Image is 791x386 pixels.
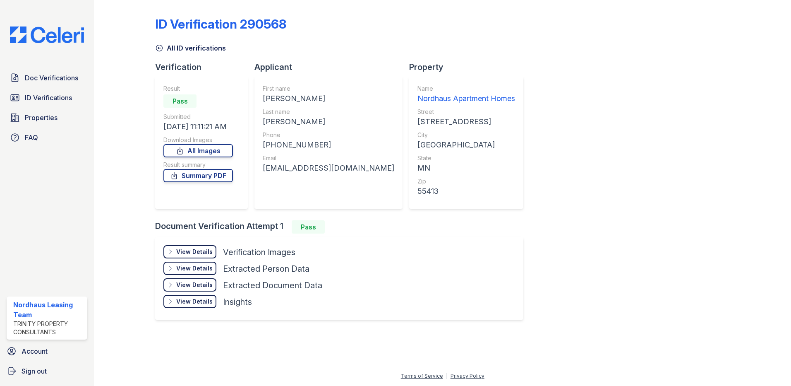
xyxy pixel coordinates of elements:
div: Phone [263,131,394,139]
div: [STREET_ADDRESS] [417,116,515,128]
a: Doc Verifications [7,70,87,86]
div: Zip [417,177,515,186]
div: Result summary [163,161,233,169]
span: Properties [25,113,58,123]
div: State [417,154,515,162]
a: Terms of Service [401,373,443,379]
div: [PERSON_NAME] [263,116,394,128]
div: View Details [176,264,213,273]
div: ID Verification 290568 [155,17,286,31]
div: Insights [223,296,252,308]
div: Verification [155,61,254,73]
div: [GEOGRAPHIC_DATA] [417,139,515,151]
a: Properties [7,109,87,126]
div: [PERSON_NAME] [263,93,394,104]
div: Trinity Property Consultants [13,320,84,336]
div: Extracted Document Data [223,280,322,291]
div: MN [417,162,515,174]
a: Account [3,343,91,359]
span: Account [22,346,48,356]
div: First name [263,84,394,93]
div: Property [409,61,530,73]
div: [EMAIL_ADDRESS][DOMAIN_NAME] [263,162,394,174]
div: Result [163,84,233,93]
div: Name [417,84,515,93]
div: 55413 [417,186,515,197]
div: Verification Images [223,246,295,258]
span: Sign out [22,366,47,376]
div: Nordhaus Apartment Homes [417,93,515,104]
span: FAQ [25,133,38,142]
div: Extracted Person Data [223,263,309,275]
div: Pass [292,220,325,234]
div: | [446,373,448,379]
img: CE_Logo_Blue-a8612792a0a2168367f1c8372b55b34899dd931a85d93a1a3d3e32e68fde9ad4.png [3,27,91,43]
div: Submitted [163,113,233,121]
div: Street [417,108,515,116]
div: Last name [263,108,394,116]
div: View Details [176,281,213,289]
a: Sign out [3,363,91,379]
div: Pass [163,94,197,108]
div: Applicant [254,61,409,73]
a: Summary PDF [163,169,233,182]
a: Privacy Policy [451,373,484,379]
div: View Details [176,297,213,306]
div: City [417,131,515,139]
div: View Details [176,248,213,256]
a: Name Nordhaus Apartment Homes [417,84,515,104]
div: Download Images [163,136,233,144]
a: All ID verifications [155,43,226,53]
span: ID Verifications [25,93,72,103]
a: ID Verifications [7,89,87,106]
div: [DATE] 11:11:21 AM [163,121,233,133]
div: Email [263,154,394,162]
div: Document Verification Attempt 1 [155,220,530,234]
span: Doc Verifications [25,73,78,83]
a: FAQ [7,129,87,146]
a: All Images [163,144,233,157]
div: Nordhaus Leasing Team [13,300,84,320]
div: [PHONE_NUMBER] [263,139,394,151]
